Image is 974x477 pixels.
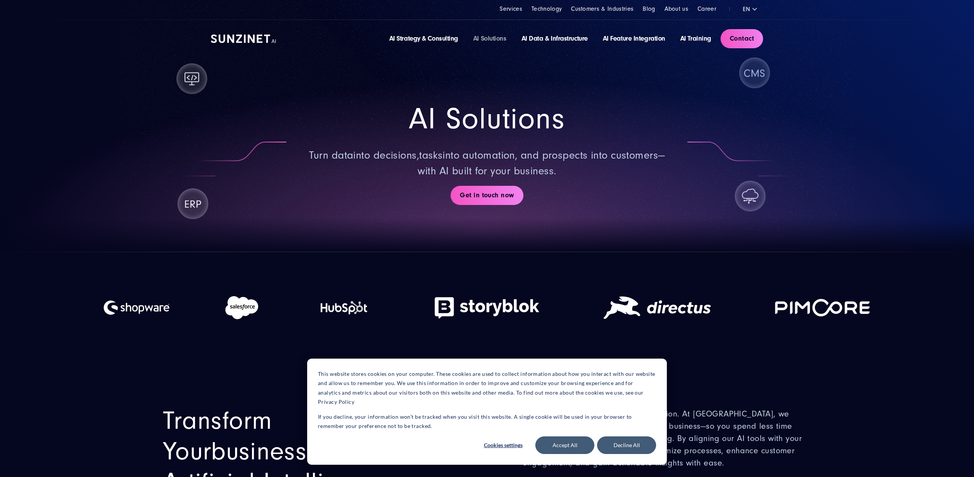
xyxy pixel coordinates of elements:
[522,34,588,43] a: AI Data & Infrastructure
[418,149,665,177] span: into automation, and prospects into customers—with AI built for your business.
[603,34,665,43] a: AI Feature Integration
[318,369,656,407] p: This website stores cookies on your computer. These cookies are used to collect information about...
[409,102,565,136] span: AI Solutions
[500,5,522,12] a: Services
[770,283,880,333] img: logo_pimcore_white | AI Solutions SUNZINET
[353,149,370,161] span: into
[600,283,715,333] img: logo_directus_white | AI Solutions SUNZINET
[307,359,667,465] div: Cookie banner
[721,29,763,48] a: Contact
[373,149,417,161] span: decisions
[389,34,458,43] a: AI Strategy & Consulting
[419,149,443,161] span: tasks
[473,34,507,43] a: AI Solutions
[643,5,655,12] a: Blog
[314,283,374,333] img: hubspot-logo_white | AI Solutions SUNZINET
[225,283,258,333] img: salesforce-logo_white | AI Solutions SUNZINET
[163,407,272,435] span: Transform
[429,283,545,333] img: logo_storyblok_white | AI Solutions SUNZINET
[665,5,689,12] a: About us
[597,436,656,454] button: Decline All
[318,412,656,431] p: If you decline, your information won’t be tracked when you visit this website. A single cookie wi...
[698,5,716,12] a: Career
[103,283,170,333] img: shopware-logo_white | AI Solutions SUNZINET
[474,436,533,454] button: Cookies settings
[211,34,276,43] img: SUNZINET AI Logo
[417,149,419,161] span: ,
[309,149,353,161] span: Turn data
[680,34,711,43] a: AI Training
[451,186,523,205] a: Get in touch now
[500,5,716,13] div: Navigation Menu
[389,34,711,44] div: Navigation Menu
[535,436,594,454] button: Accept All
[571,5,633,12] a: Customers & Industries
[531,5,562,12] a: Technology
